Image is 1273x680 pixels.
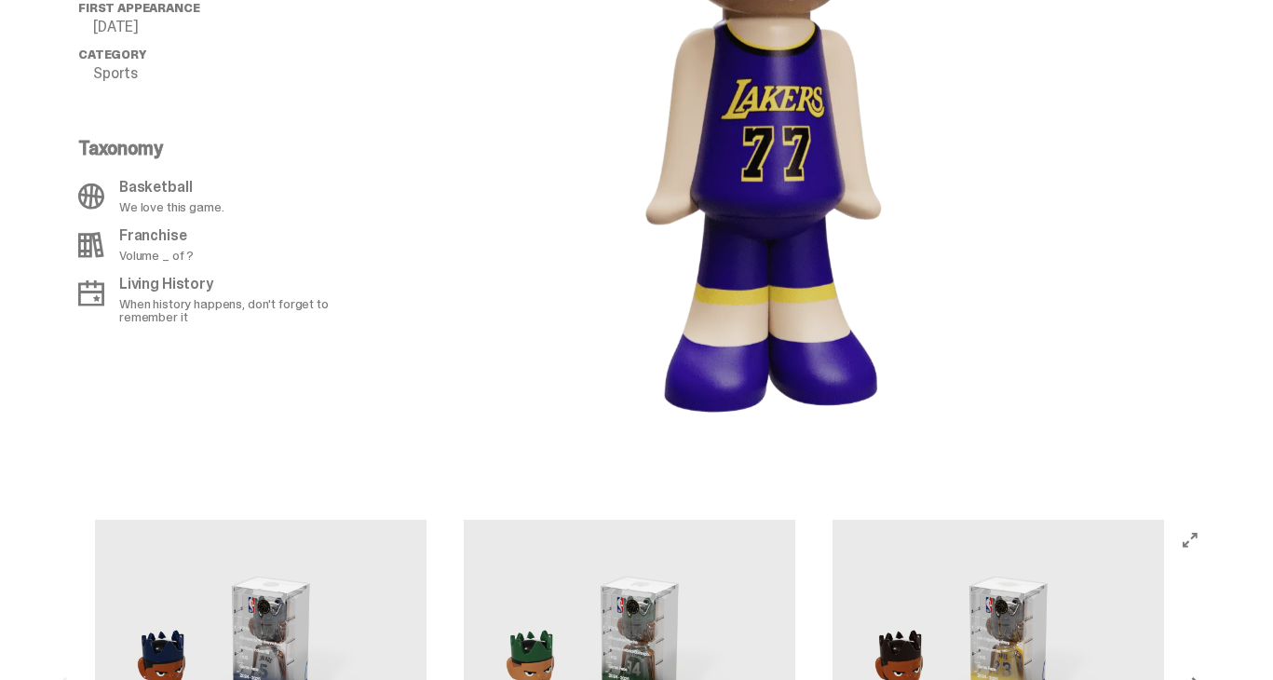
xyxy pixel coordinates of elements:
[119,228,194,243] p: Franchise
[119,200,223,213] p: We love this game.
[78,139,343,157] p: Taxonomy
[119,249,194,262] p: Volume _ of ?
[119,297,343,323] p: When history happens, don't forget to remember it
[93,20,354,34] p: [DATE]
[78,47,146,62] span: Category
[1179,529,1201,551] button: View full-screen
[93,66,354,81] p: Sports
[119,180,223,195] p: Basketball
[119,277,343,292] p: Living History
